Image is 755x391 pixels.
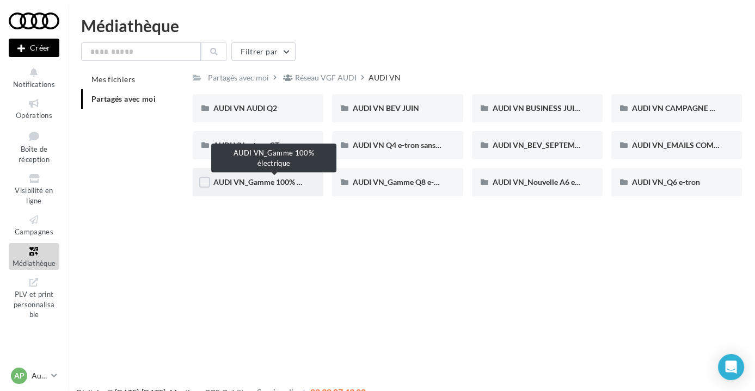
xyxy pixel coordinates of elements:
span: Campagnes [15,227,53,236]
p: Audi PONTOISE [32,370,47,381]
span: AUDI VN AUDI Q2 [213,103,277,113]
span: AUDI VN BEV JUIN [353,103,419,113]
span: Médiathèque [13,259,56,268]
span: AUDI VN_Gamme 100% électrique [213,177,331,187]
span: Mes fichiers [91,75,135,84]
div: Réseau VGF AUDI [295,72,357,83]
span: AUDI VN_Q6 e-tron [632,177,700,187]
div: Open Intercom Messenger [718,354,744,380]
button: Créer [9,39,59,57]
a: Visibilité en ligne [9,170,59,207]
a: Opérations [9,95,59,122]
a: Médiathèque [9,243,59,270]
span: Visibilité en ligne [15,186,53,205]
div: Médiathèque [81,17,742,34]
a: PLV et print personnalisable [9,274,59,321]
span: Opérations [16,111,52,120]
span: AUDI VN Q4 e-tron sans offre [353,140,454,150]
div: Nouvelle campagne [9,39,59,57]
button: Notifications [9,64,59,91]
div: AUDI VN_Gamme 100% électrique [211,144,336,172]
span: PLV et print personnalisable [14,288,55,319]
span: Notifications [13,80,55,89]
span: Boîte de réception [19,145,50,164]
span: AUDI VN_Gamme Q8 e-tron [353,177,449,187]
a: Campagnes [9,212,59,238]
div: AUDI VN [369,72,401,83]
span: AUDI VN BUSINESS JUIN VN JPO [493,103,609,113]
a: Boîte de réception [9,127,59,166]
div: Partagés avec moi [208,72,269,83]
span: AP [14,370,24,381]
button: Filtrer par [231,42,296,61]
span: AUDI VN_BEV_SEPTEMBRE [493,140,589,150]
a: AP Audi PONTOISE [9,365,59,386]
span: Partagés avec moi [91,94,156,103]
span: AUDI VN_EMAILS COMMANDES [632,140,746,150]
span: AUDI VN_Nouvelle A6 e-tron [493,177,592,187]
span: AUDI VN e-tron GT [213,140,279,150]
